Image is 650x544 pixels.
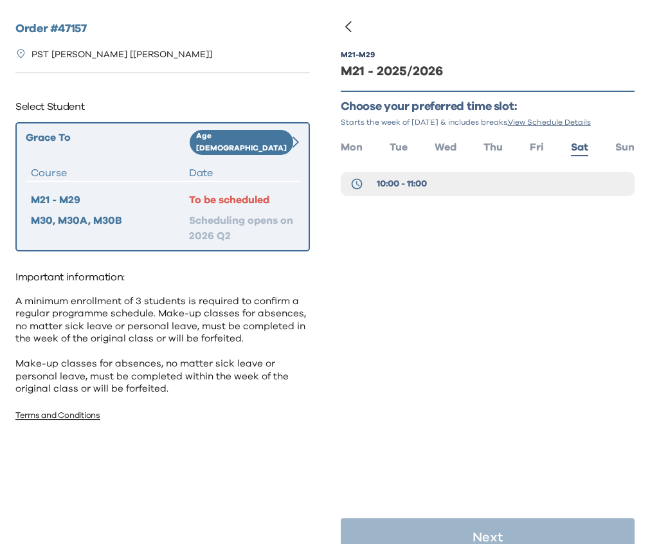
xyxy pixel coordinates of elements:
p: Choose your preferred time slot: [341,100,635,114]
span: Sun [615,142,635,152]
span: Wed [435,142,456,152]
p: Next [473,531,503,544]
span: Fri [530,142,544,152]
div: To be scheduled [189,192,294,208]
h2: Order # 47157 [15,21,310,38]
p: A minimum enrollment of 3 students is required to confirm a regular programme schedule. Make-up c... [15,295,310,395]
div: M21 - M29 [31,192,189,208]
span: 10:00 - 11:00 [376,177,426,190]
div: Grace To [26,130,190,155]
div: Age [DEMOGRAPHIC_DATA] [190,130,293,155]
div: M21 - M29 [341,50,375,60]
div: Scheduling opens on 2026 Q2 [189,213,294,244]
p: Select Student [15,96,310,117]
div: Course [31,165,189,181]
p: PST [PERSON_NAME] [[PERSON_NAME]] [32,48,212,62]
button: 10:00 - 11:00 [341,172,635,196]
a: Terms and Conditions [15,412,100,420]
span: Thu [483,142,503,152]
span: View Schedule Details [508,118,591,126]
div: Date [189,165,294,181]
p: Important information: [15,267,310,287]
div: M30, M30A, M30B [31,213,189,244]
span: Tue [390,142,408,152]
div: M21 - 2025/2026 [341,62,635,80]
span: Mon [341,142,363,152]
p: Starts the week of [DATE] & includes breaks. [341,117,635,127]
span: Sat [571,142,588,152]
